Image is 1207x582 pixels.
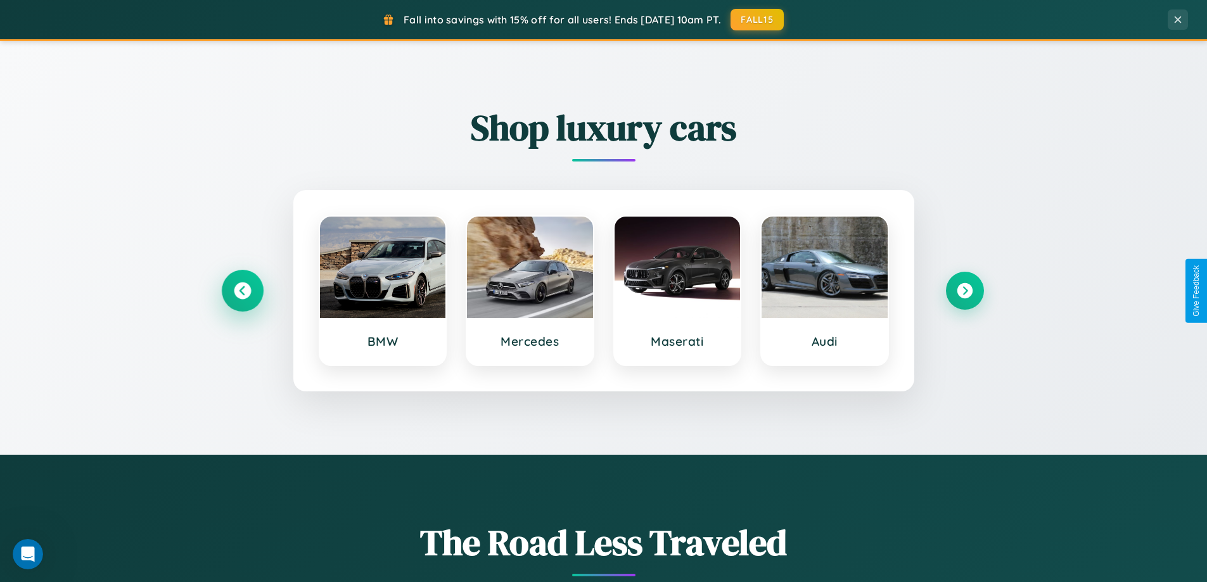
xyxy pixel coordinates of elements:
[480,334,580,349] h3: Mercedes
[13,539,43,569] iframe: Intercom live chat
[1192,265,1201,317] div: Give Feedback
[224,103,984,152] h2: Shop luxury cars
[404,13,721,26] span: Fall into savings with 15% off for all users! Ends [DATE] 10am PT.
[774,334,875,349] h3: Audi
[731,9,784,30] button: FALL15
[224,518,984,567] h1: The Road Less Traveled
[333,334,433,349] h3: BMW
[627,334,728,349] h3: Maserati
